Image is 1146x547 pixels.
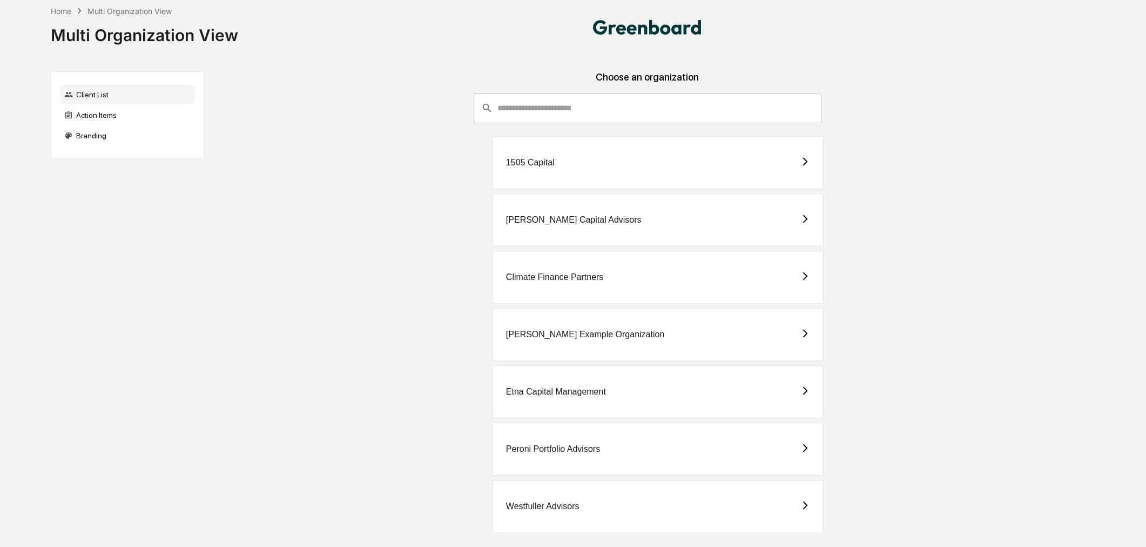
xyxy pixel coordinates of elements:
[474,94,821,123] div: consultant-dashboard__filter-organizations-search-bar
[87,6,172,16] div: Multi Organization View
[60,85,195,104] div: Client List
[506,502,579,511] div: Westfuller Advisors
[506,444,600,454] div: Peroni Portfolio Advisors
[51,17,238,45] div: Multi Organization View
[213,71,1082,94] div: Choose an organization
[60,126,195,145] div: Branding
[51,6,71,16] div: Home
[506,158,555,168] div: 1505 Capital
[593,20,701,35] img: Dziura Compliance Consulting, LLC
[506,387,606,397] div: Etna Capital Management
[60,105,195,125] div: Action Items
[506,330,664,339] div: [PERSON_NAME] Example Organization
[506,215,642,225] div: [PERSON_NAME] Capital Advisors
[506,272,604,282] div: Climate Finance Partners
